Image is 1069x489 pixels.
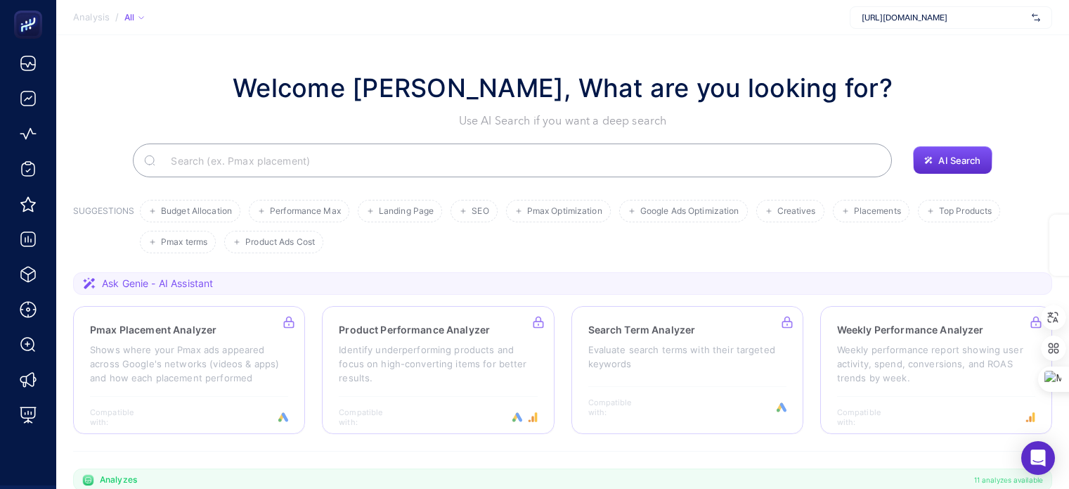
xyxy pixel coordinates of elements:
[1032,11,1040,25] img: svg%3e
[938,155,980,166] span: AI Search
[233,113,893,129] p: Use AI Search if you want a deep search
[245,237,315,248] span: Product Ads Cost
[233,69,893,107] h1: Welcome [PERSON_NAME], What are you looking for?
[115,11,119,23] span: /
[102,277,213,291] span: Ask Genie - AI Assistant
[100,474,137,485] span: Analyzes
[777,206,816,217] span: Creatives
[270,206,341,217] span: Performance Max
[73,205,134,253] h3: SUGGESTIONS
[73,306,305,434] a: Pmax Placement AnalyzerShows where your Pmax ads appeared across Google's networks (videos & apps...
[322,306,554,434] a: Product Performance AnalyzerIdentify underperforming products and focus on high-converting items ...
[939,206,992,217] span: Top Products
[472,206,488,217] span: SEO
[974,474,1043,485] span: 11 analyzes available
[124,12,144,23] div: All
[527,206,602,217] span: Pmax Optimization
[161,237,207,248] span: Pmax terms
[913,146,992,174] button: AI Search
[160,141,881,180] input: Search
[379,206,434,217] span: Landing Page
[571,306,803,434] a: Search Term AnalyzerEvaluate search terms with their targeted keywordsCompatible with:
[820,306,1052,434] a: Weekly Performance AnalyzerWeekly performance report showing user activity, spend, conversions, a...
[862,12,1026,23] span: [URL][DOMAIN_NAME]
[73,12,110,23] span: Analysis
[854,206,901,217] span: Placements
[640,206,739,217] span: Google Ads Optimization
[161,206,232,217] span: Budget Allocation
[1021,441,1055,475] div: Open Intercom Messenger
